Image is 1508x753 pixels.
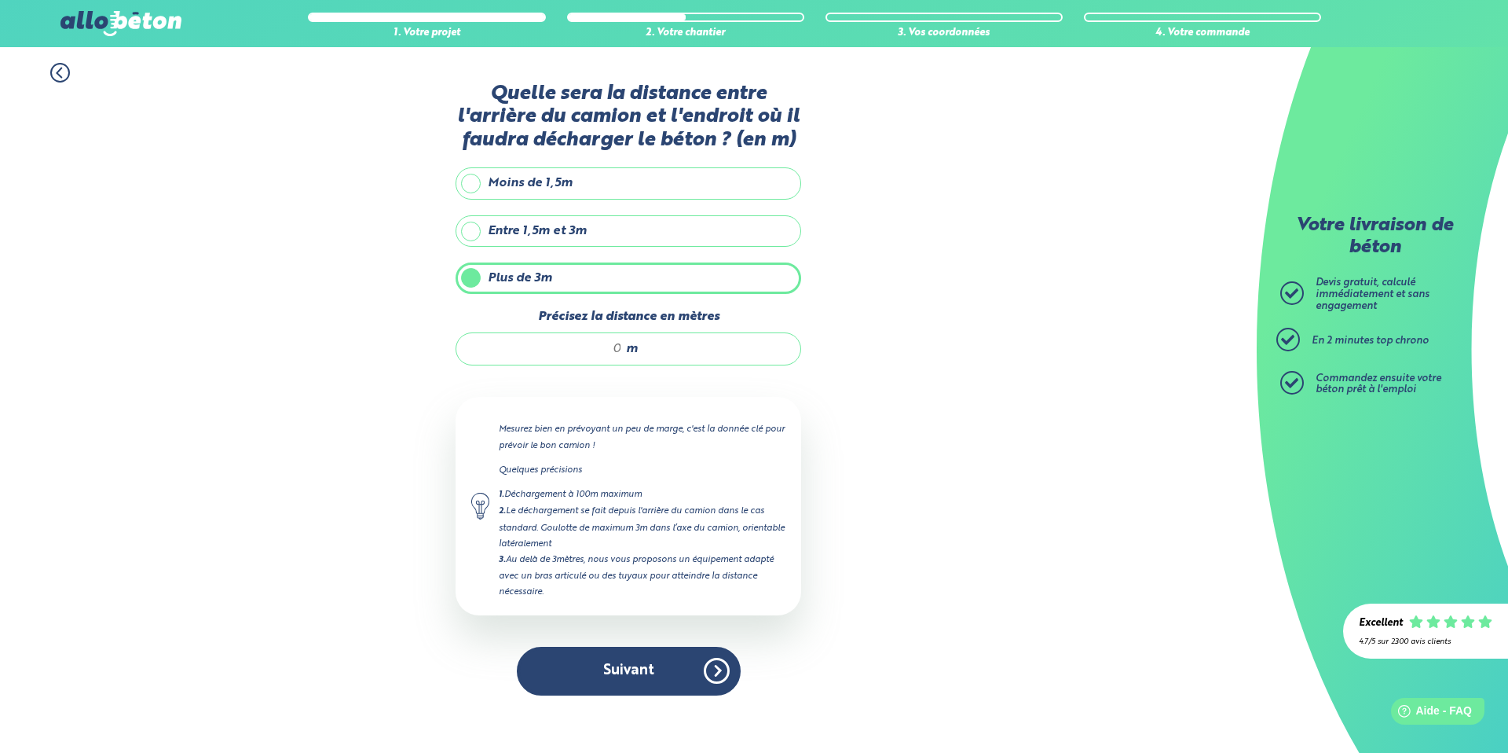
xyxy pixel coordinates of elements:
label: Quelle sera la distance entre l'arrière du camion et l'endroit où il faudra décharger le béton ? ... [456,83,801,152]
p: Quelques précisions [499,462,785,478]
label: Précisez la distance en mètres [456,310,801,324]
label: Moins de 1,5m [456,167,801,199]
div: 4. Votre commande [1084,28,1321,39]
strong: 3. [499,556,506,564]
strong: 1. [499,490,504,499]
div: Le déchargement se fait depuis l'arrière du camion dans le cas standard. Goulotte de maximum 3m d... [499,503,785,551]
label: Plus de 3m [456,263,801,294]
div: 3. Vos coordonnées [825,28,1063,39]
div: 1. Votre projet [308,28,545,39]
div: 2. Votre chantier [567,28,804,39]
div: Au delà de 3mètres, nous vous proposons un équipement adapté avec un bras articulé ou des tuyaux ... [499,552,785,600]
input: 0 [472,341,622,357]
iframe: Help widget launcher [1368,692,1491,736]
p: Mesurez bien en prévoyant un peu de marge, c'est la donnée clé pour prévoir le bon camion ! [499,421,785,453]
div: Déchargement à 100m maximum [499,487,785,503]
img: allobéton [60,11,181,36]
span: m [626,342,638,356]
label: Entre 1,5m et 3m [456,215,801,247]
button: Suivant [517,647,741,695]
strong: 2. [499,507,506,516]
